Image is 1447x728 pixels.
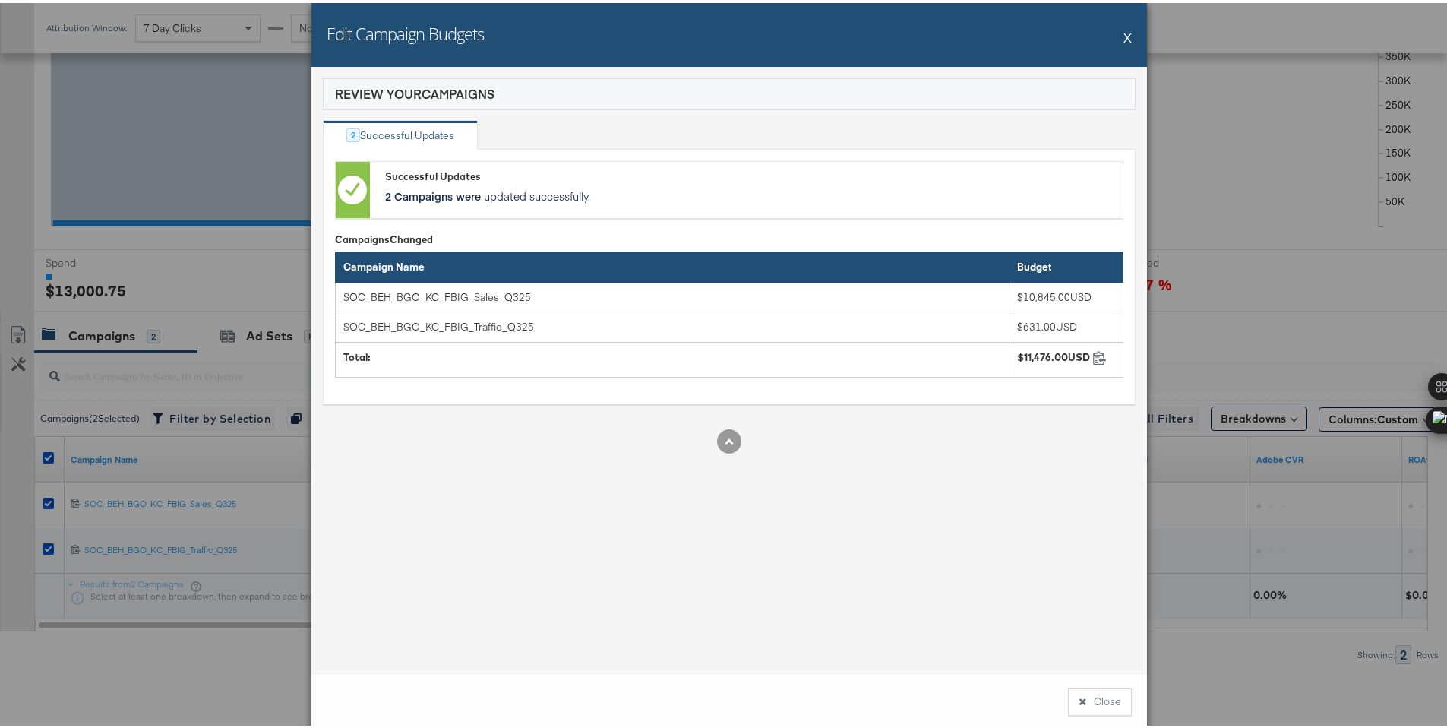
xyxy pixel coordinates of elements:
[336,249,1009,280] th: Campaign Name
[1009,279,1123,309] td: $10,845.00USD
[1123,19,1132,49] button: X
[1068,685,1132,713] button: Close
[343,347,1001,362] div: Total:
[385,166,1115,181] div: Successful Updates
[327,19,484,42] h2: Edit Campaign Budgets
[343,287,951,302] div: SOC_BEH_BGO_KC_FBIG_Sales_Q325
[385,185,481,201] strong: 2 Campaigns were
[335,82,494,100] div: Review Your Campaigns
[1009,249,1123,280] th: Budget
[335,229,1123,244] div: Campaigns Changed
[343,317,951,331] div: SOC_BEH_BGO_KC_FBIG_Traffic_Q325
[1017,347,1090,362] div: $11,476.00USD
[360,125,454,140] div: Successful Updates
[1009,309,1123,340] td: $631.00USD
[346,125,360,139] div: 2
[385,185,1115,201] p: updated successfully.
